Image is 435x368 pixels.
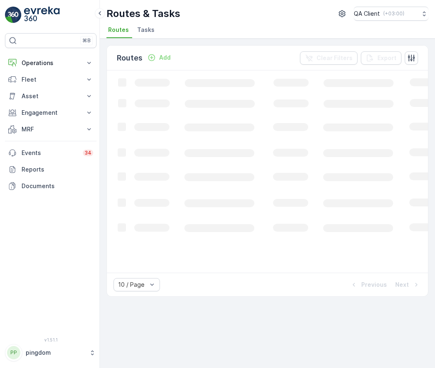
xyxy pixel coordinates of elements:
p: Fleet [22,75,80,84]
p: Routes [117,52,143,64]
button: Engagement [5,104,97,121]
p: pingdom [26,349,85,357]
p: Clear Filters [317,54,353,62]
span: v 1.51.1 [5,337,97,342]
span: Tasks [137,26,155,34]
p: Routes & Tasks [106,7,180,20]
p: Engagement [22,109,80,117]
p: Next [395,281,409,289]
a: Events34 [5,145,97,161]
span: Routes [108,26,129,34]
button: Operations [5,55,97,71]
div: PP [7,346,20,359]
p: Export [377,54,396,62]
p: Asset [22,92,80,100]
p: Events [22,149,78,157]
p: QA Client [354,10,380,18]
p: ⌘B [82,37,91,44]
p: Reports [22,165,93,174]
p: MRF [22,125,80,133]
a: Documents [5,178,97,194]
button: Fleet [5,71,97,88]
button: Add [144,53,174,63]
p: Add [159,53,171,62]
img: logo [5,7,22,23]
img: logo_light-DOdMpM7g.png [24,7,60,23]
p: Operations [22,59,80,67]
p: ( +03:00 ) [383,10,404,17]
p: Documents [22,182,93,190]
p: 34 [85,150,92,156]
button: Clear Filters [300,51,358,65]
button: Next [394,280,421,290]
button: MRF [5,121,97,138]
button: Export [361,51,401,65]
p: Previous [361,281,387,289]
button: Previous [349,280,388,290]
button: QA Client(+03:00) [354,7,428,21]
a: Reports [5,161,97,178]
button: Asset [5,88,97,104]
button: PPpingdom [5,344,97,361]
